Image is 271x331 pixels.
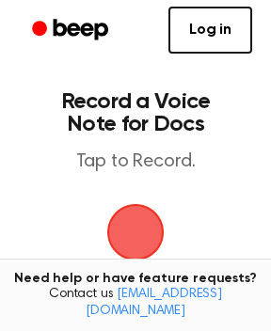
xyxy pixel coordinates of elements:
[107,204,164,260] img: Beep Logo
[86,288,222,318] a: [EMAIL_ADDRESS][DOMAIN_NAME]
[11,287,260,320] span: Contact us
[168,7,252,54] a: Log in
[34,150,237,174] p: Tap to Record.
[19,12,125,49] a: Beep
[34,90,237,135] h1: Record a Voice Note for Docs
